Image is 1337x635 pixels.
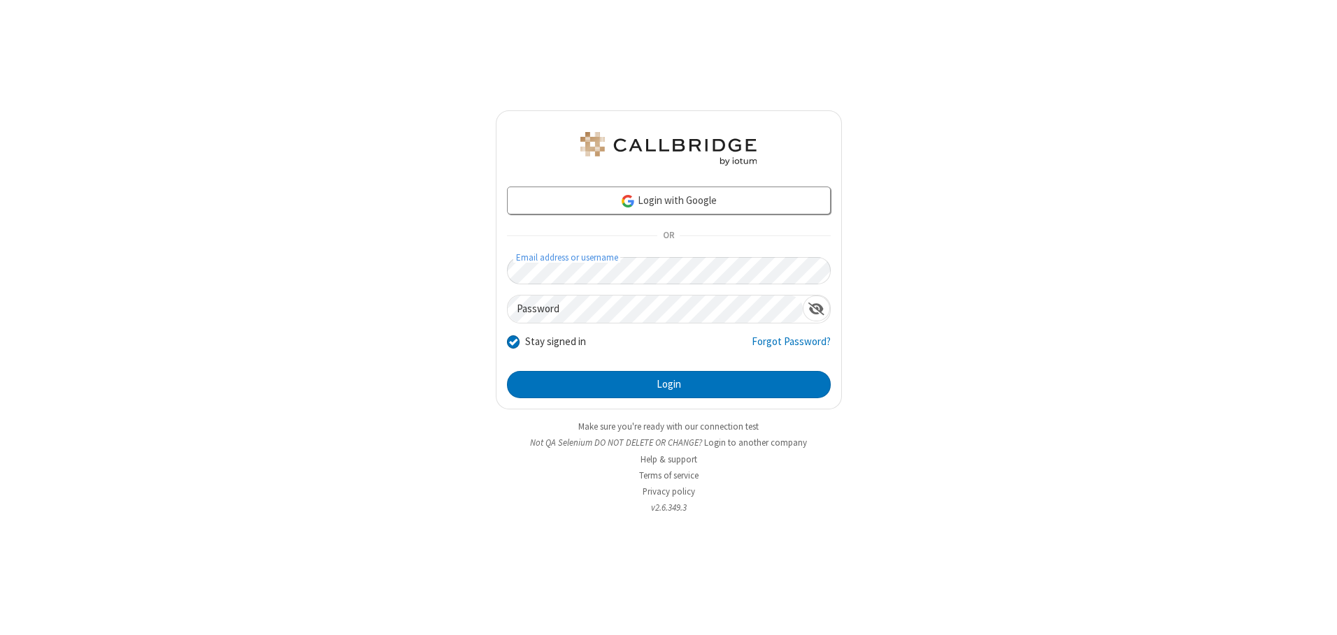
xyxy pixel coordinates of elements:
label: Stay signed in [525,334,586,350]
li: v2.6.349.3 [496,501,842,514]
img: google-icon.png [620,194,636,209]
input: Password [508,295,803,323]
div: Show password [803,295,830,321]
input: Email address or username [507,257,831,284]
a: Forgot Password? [752,334,831,360]
a: Login with Google [507,187,831,214]
img: QA Selenium DO NOT DELETE OR CHANGE [578,132,759,166]
a: Privacy policy [643,486,695,497]
a: Make sure you're ready with our connection test [578,421,759,432]
button: Login [507,371,831,399]
button: Login to another company [704,436,807,449]
a: Help & support [641,453,697,465]
span: OR [657,226,680,246]
a: Terms of service [639,469,699,481]
li: Not QA Selenium DO NOT DELETE OR CHANGE? [496,436,842,449]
